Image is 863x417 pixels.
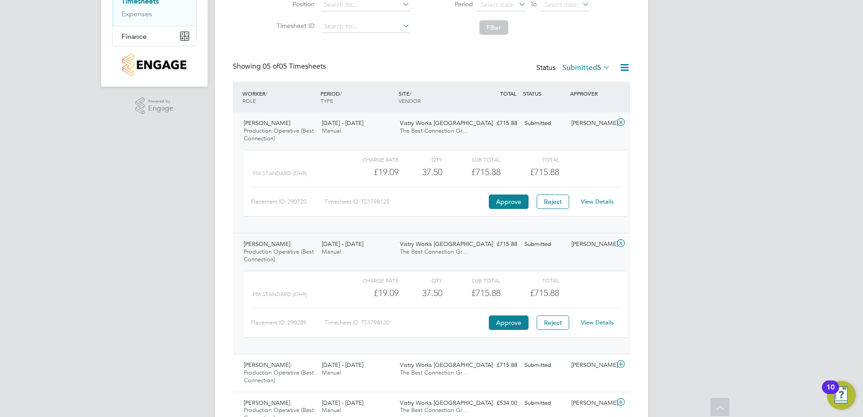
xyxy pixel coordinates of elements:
span: VENDOR [399,97,421,104]
button: Filter [479,20,508,35]
span: [PERSON_NAME] [244,119,290,127]
span: Manual [322,369,341,376]
div: STATUS [521,85,568,102]
span: Powered by [148,97,173,105]
span: [PERSON_NAME] [244,361,290,369]
button: Open Resource Center, 10 new notifications [827,381,856,410]
span: £715.88 [530,167,559,177]
button: Finance [112,26,196,46]
span: [DATE] - [DATE] [322,240,363,248]
div: [PERSON_NAME] [568,396,615,411]
span: Engage [148,105,173,112]
span: [PERSON_NAME] [244,399,290,407]
span: Vistry Works [GEOGRAPHIC_DATA] [400,361,493,369]
div: £534.00 [474,396,521,411]
input: Search for... [321,20,410,33]
span: Finance [121,32,147,41]
a: View Details [581,319,614,326]
div: Charge rate [340,154,399,165]
span: Select date [481,0,513,9]
span: Vistry Works [GEOGRAPHIC_DATA] [400,240,493,248]
span: 05 Timesheets [263,62,326,71]
button: Reject [537,195,569,209]
a: Expenses [121,9,152,18]
span: / [340,90,342,97]
div: SITE [396,85,474,109]
span: TYPE [320,97,333,104]
span: [DATE] - [DATE] [322,361,363,369]
div: 10 [826,387,835,399]
div: Showing [233,62,328,71]
div: Timesheet ID: TS1798125 [325,195,487,209]
a: Go to home page [112,54,197,76]
div: £715.88 [442,286,501,301]
div: QTY [399,154,442,165]
div: £715.88 [474,358,521,373]
div: [PERSON_NAME] [568,358,615,373]
span: PM Standard (£/HR) [253,291,307,297]
span: Select date [544,0,577,9]
span: Production Operative (Best Connection) [244,248,314,263]
div: Placement ID: 290289 [251,315,325,330]
div: Placement ID: 290720 [251,195,325,209]
div: Submitted [521,396,568,411]
div: 37.50 [399,286,442,301]
div: PERIOD [318,85,396,109]
span: / [265,90,267,97]
div: APPROVER [568,85,615,102]
span: 5 [597,63,601,72]
span: Manual [322,248,341,255]
span: £715.88 [530,287,559,298]
span: PM Standard (£/HR) [253,170,307,176]
a: View Details [581,198,614,205]
div: [PERSON_NAME] [568,237,615,252]
div: WORKER [240,85,318,109]
div: Submitted [521,116,568,131]
div: £715.88 [474,116,521,131]
button: Reject [537,315,569,330]
span: The Best Connection Gr… [400,248,468,255]
div: Submitted [521,237,568,252]
div: Submitted [521,358,568,373]
span: [PERSON_NAME] [244,240,290,248]
span: The Best Connection Gr… [400,406,468,414]
div: Timesheet ID: TS1798120 [325,315,487,330]
span: / [409,90,411,97]
span: [DATE] - [DATE] [322,119,363,127]
div: Sub Total [442,154,501,165]
div: Total [501,275,559,286]
a: Powered byEngage [135,97,174,115]
span: Manual [322,406,341,414]
span: TOTAL [500,90,516,97]
div: Total [501,154,559,165]
span: Manual [322,127,341,134]
div: £715.88 [442,165,501,180]
span: Production Operative (Best Connection) [244,127,314,142]
span: [DATE] - [DATE] [322,399,363,407]
span: ROLE [242,97,256,104]
div: 37.50 [399,165,442,180]
div: QTY [399,275,442,286]
div: Status [536,62,612,74]
img: countryside-properties-logo-retina.png [122,54,186,76]
span: Vistry Works [GEOGRAPHIC_DATA] [400,399,493,407]
div: [PERSON_NAME] [568,116,615,131]
span: The Best Connection Gr… [400,369,468,376]
label: Submitted [562,63,610,72]
button: Approve [489,195,529,209]
label: Timesheet ID [274,22,315,30]
div: £19.09 [340,286,399,301]
span: Production Operative (Best Connection) [244,369,314,384]
div: Charge rate [340,275,399,286]
span: 05 of [263,62,279,71]
span: Vistry Works [GEOGRAPHIC_DATA] [400,119,493,127]
div: £715.88 [474,237,521,252]
div: Sub Total [442,275,501,286]
button: Approve [489,315,529,330]
span: The Best Connection Gr… [400,127,468,134]
div: £19.09 [340,165,399,180]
